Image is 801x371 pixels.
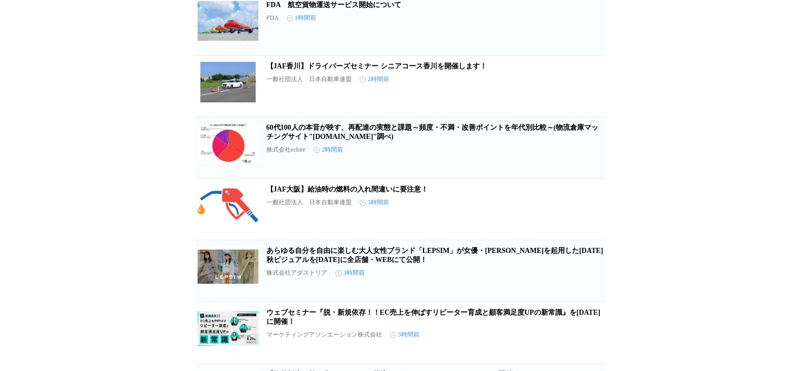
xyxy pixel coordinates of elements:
[266,1,401,9] a: FDA 航空貨物運送サービス開始について
[266,185,429,193] a: 【JAF大阪】給油時の燃料の入れ間違いに要注意！
[360,198,389,207] time: 3時間前
[266,330,382,339] p: マーケティングアソシエーション株式会社
[266,124,599,140] a: 60代100人の本音が映す、再配達の実態と課題～頻度・不満・改善ポイントを年代別比較～(物流倉庫マッチングサイト"[DOMAIN_NAME]"調べ)
[198,62,258,102] img: 【JAF香川】ドライバーズセミナー シニアコース香川を開催します！
[266,14,279,22] p: FDA
[266,247,603,264] a: あらゆる自分を自由に楽しむ大人女性ブランド「LEPSIM」が女優・[PERSON_NAME]を起用した[DATE]秋ビジュアルを[DATE]に全店舗・WEBにて公開！
[266,269,327,277] p: 株式会社アダストリア
[198,308,258,349] img: ウェブセミナー『脱・新規依存！！EC売上を伸ばすリピーター育成と顧客満足度UPの新常識』を2025年8月29日に開催！
[266,62,487,70] a: 【JAF香川】ドライバーズセミナー シニアコース香川を開催します！
[360,75,389,84] time: 2時間前
[198,185,258,226] img: 【JAF大阪】給油時の燃料の入れ間違いに要注意！
[266,309,600,325] a: ウェブセミナー『脱・新規依存！！EC売上を伸ばすリピーター育成と顧客満足度UPの新常識』を[DATE]に開催！
[266,145,306,154] p: 株式会社eclore
[198,1,258,41] img: FDA 航空貨物運送サービス開始について
[390,330,419,339] time: 3時間前
[198,123,258,164] img: 60代100人の本音が映す、再配達の実態と課題～頻度・不満・改善ポイントを年代別比較～(物流倉庫マッチングサイト"一括.jp"調べ)
[266,75,352,84] p: 一般社団法人 日本自動車連盟
[335,269,365,277] time: 3時間前
[266,198,352,207] p: 一般社団法人 日本自動車連盟
[314,145,343,154] time: 2時間前
[198,246,258,287] img: あらゆる自分を自由に楽しむ大人女性ブランド「LEPSIM」が女優・白石聖さんを起用した2025秋ビジュアルを8月14日(木)に全店舗・WEBにて公開！
[287,14,316,22] time: 1時間前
